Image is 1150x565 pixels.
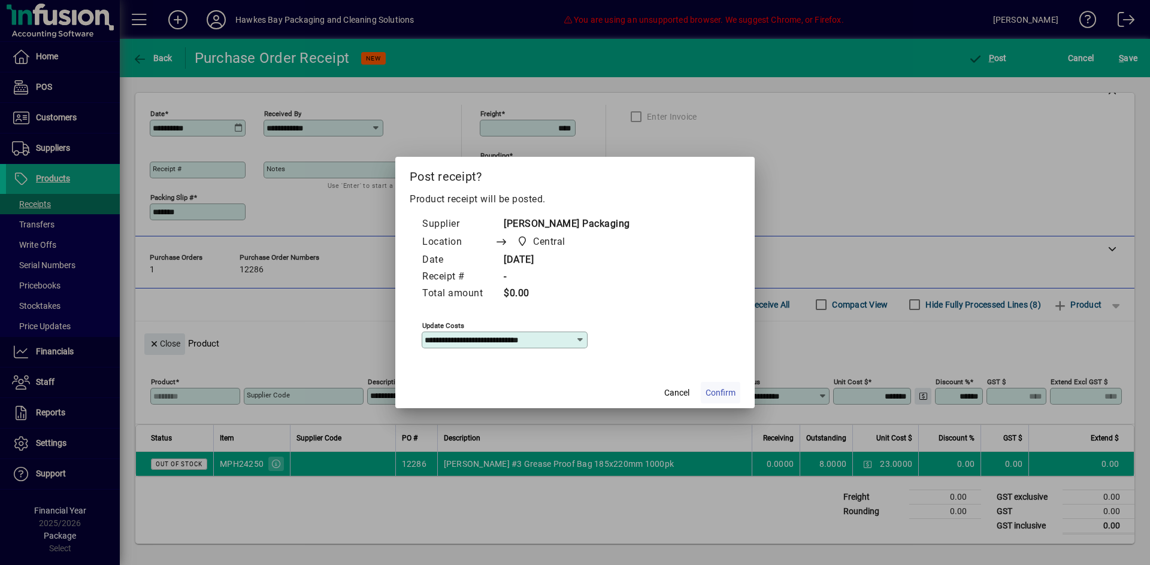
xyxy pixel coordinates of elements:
[701,382,740,403] button: Confirm
[422,252,495,269] td: Date
[422,216,495,233] td: Supplier
[495,285,630,302] td: $0.00
[664,387,689,399] span: Cancel
[422,269,495,285] td: Receipt #
[422,233,495,252] td: Location
[495,216,630,233] td: [PERSON_NAME] Packaging
[706,387,736,399] span: Confirm
[410,192,740,206] p: Product receipt will be posted.
[422,285,495,302] td: Total amount
[495,252,630,269] td: [DATE]
[513,233,570,250] span: Central
[395,157,755,192] h2: Post receipt?
[495,269,630,285] td: -
[422,321,464,330] mat-label: Update costs
[533,235,565,249] span: Central
[658,382,696,403] button: Cancel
